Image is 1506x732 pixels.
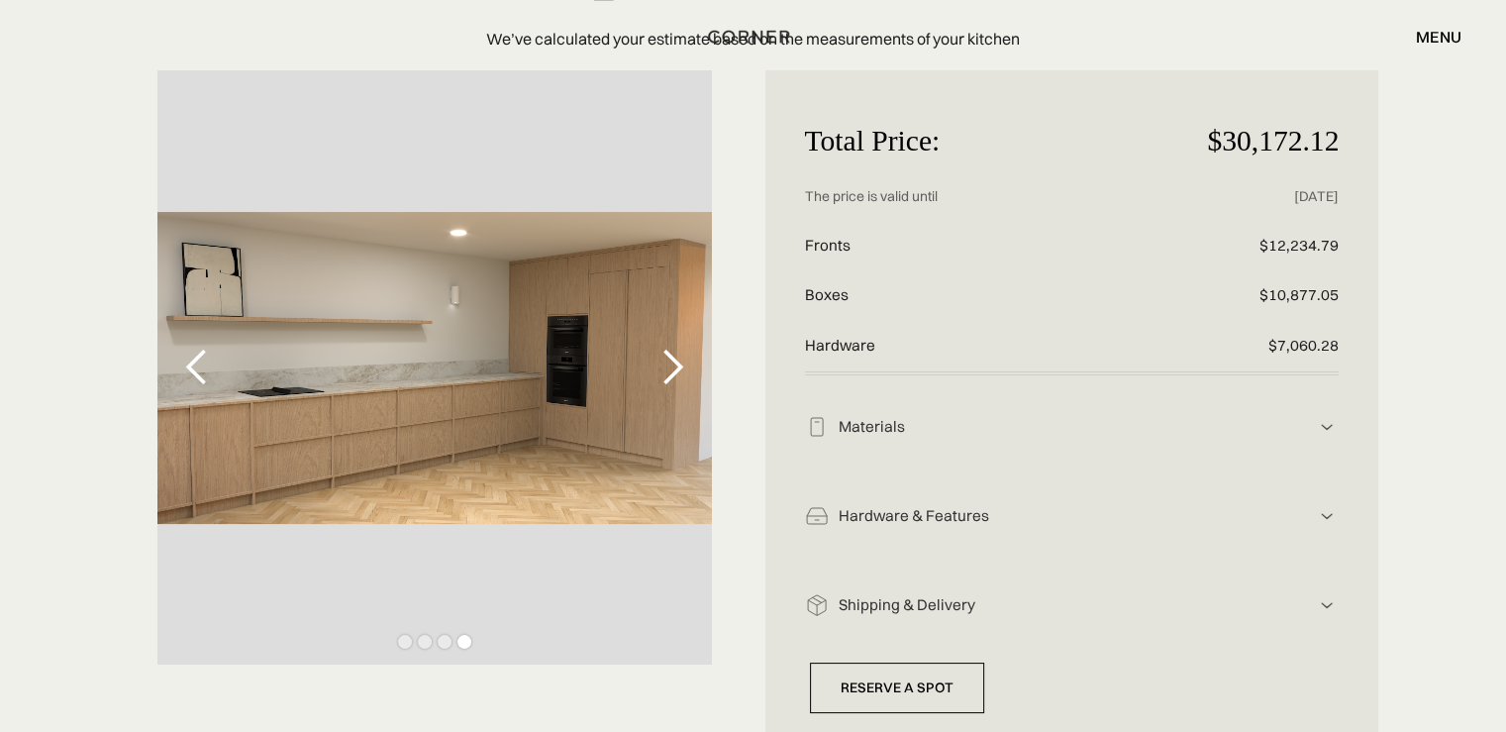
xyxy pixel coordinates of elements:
[1416,29,1461,45] div: menu
[1160,221,1339,271] p: $12,234.79
[418,635,432,649] div: Show slide 2 of 4
[398,635,412,649] div: Show slide 1 of 4
[810,663,984,713] a: Reserve a Spot
[829,506,1316,527] div: Hardware & Features
[805,110,1161,172] p: Total Price:
[1160,172,1339,221] p: [DATE]
[805,321,1161,371] p: Hardware
[1160,270,1339,321] p: $10,877.05
[438,635,452,649] div: Show slide 3 of 4
[829,595,1316,616] div: Shipping & Delivery
[805,221,1161,271] p: Fronts
[157,70,712,665] div: 4 of 4
[1160,110,1339,172] p: $30,172.12
[1160,321,1339,371] p: $7,060.28
[698,24,808,50] a: home
[829,417,1316,438] div: Materials
[1396,20,1461,53] div: menu
[805,270,1161,321] p: Boxes
[157,70,237,665] div: previous slide
[157,70,712,665] div: carousel
[805,172,1161,221] p: The price is valid until
[633,70,712,665] div: next slide
[457,635,471,649] div: Show slide 4 of 4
